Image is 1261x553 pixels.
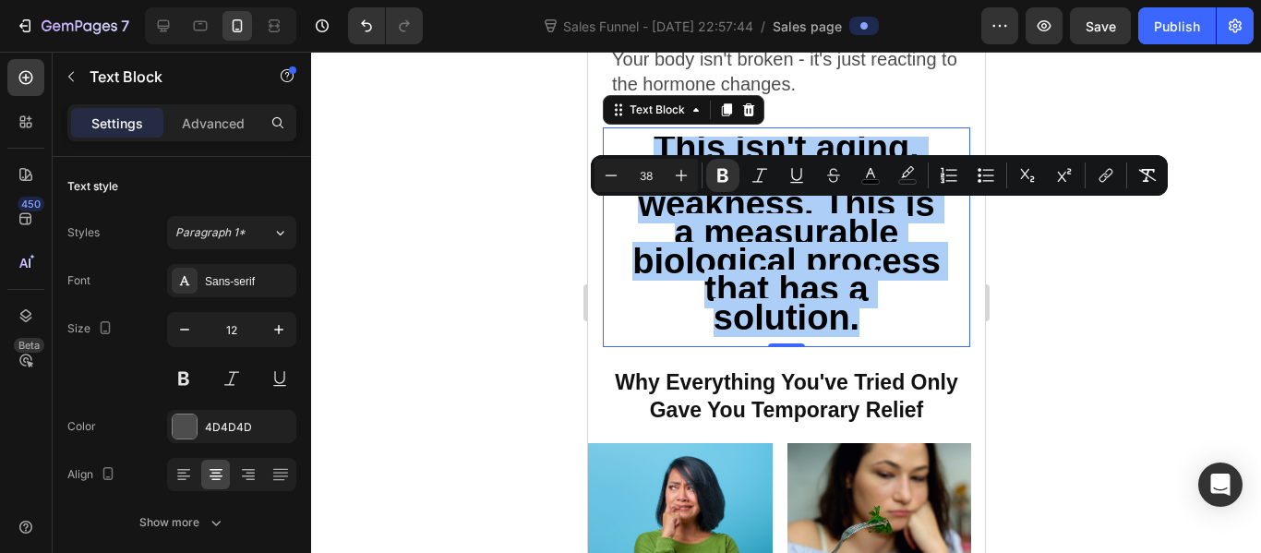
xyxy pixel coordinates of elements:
div: Styles [67,224,100,241]
button: Publish [1138,7,1216,44]
div: Size [67,317,116,342]
div: Beta [14,338,44,353]
button: 7 [7,7,138,44]
p: Advanced [182,114,245,133]
span: Save [1086,18,1116,34]
span: Paragraph 1* [175,224,246,241]
p: Text Block [90,66,246,88]
span: Sales page [773,17,842,36]
div: Show more [139,513,225,532]
div: Publish [1154,17,1200,36]
div: Align [67,463,119,487]
p: 7 [121,15,129,37]
div: 450 [18,197,44,211]
div: 4D4D4D [205,419,292,436]
div: Sans-serif [205,273,292,290]
div: Text style [67,178,118,195]
span: Sales Funnel - [DATE] 22:57:44 [559,17,757,36]
div: Color [67,418,96,435]
div: Open Intercom Messenger [1198,463,1243,507]
button: Save [1070,7,1131,44]
button: Paragraph 1* [167,216,296,249]
div: Undo/Redo [348,7,423,44]
p: Settings [91,114,143,133]
span: / [761,17,765,36]
div: Font [67,272,90,289]
button: Show more [67,506,296,539]
div: Editor contextual toolbar [591,155,1168,196]
iframe: Design area [588,52,985,553]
